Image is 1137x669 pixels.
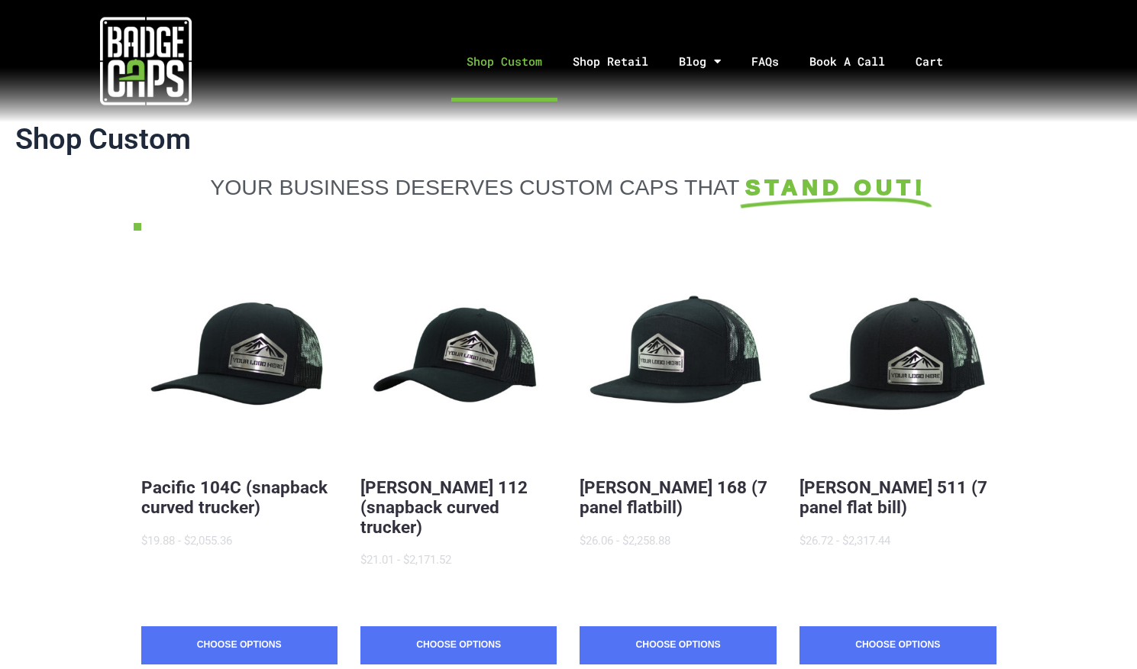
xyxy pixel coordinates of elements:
[557,21,664,102] a: Shop Retail
[141,262,338,458] button: BadgeCaps - Pacific 104C
[580,477,767,517] a: [PERSON_NAME] 168 (7 panel flatbill)
[799,534,890,548] span: $26.72 - $2,317.44
[360,626,557,664] a: Choose Options
[141,174,996,200] a: YOUR BUSINESS DESERVES CUSTOM CAPS THAT STAND OUT!
[360,262,557,458] button: BadgeCaps - Richardson 112
[360,553,451,567] span: $21.01 - $2,171.52
[794,21,900,102] a: Book A Call
[210,175,739,199] span: YOUR BUSINESS DESERVES CUSTOM CAPS THAT
[15,122,1122,157] h1: Shop Custom
[141,626,338,664] a: Choose Options
[736,21,794,102] a: FAQs
[580,262,776,458] button: BadgeCaps - Richardson 168
[799,262,996,458] button: BadgeCaps - Richardson 511
[900,21,977,102] a: Cart
[799,626,996,664] a: Choose Options
[664,21,736,102] a: Blog
[580,534,670,548] span: $26.06 - $2,258.88
[360,477,528,537] a: [PERSON_NAME] 112 (snapback curved trucker)
[451,21,557,102] a: Shop Custom
[580,626,776,664] a: Choose Options
[292,21,1136,102] nav: Menu
[799,477,987,517] a: [PERSON_NAME] 511 (7 panel flat bill)
[100,15,192,107] img: badgecaps white logo with green acccent
[141,534,232,548] span: $19.88 - $2,055.36
[141,477,328,517] a: Pacific 104C (snapback curved trucker)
